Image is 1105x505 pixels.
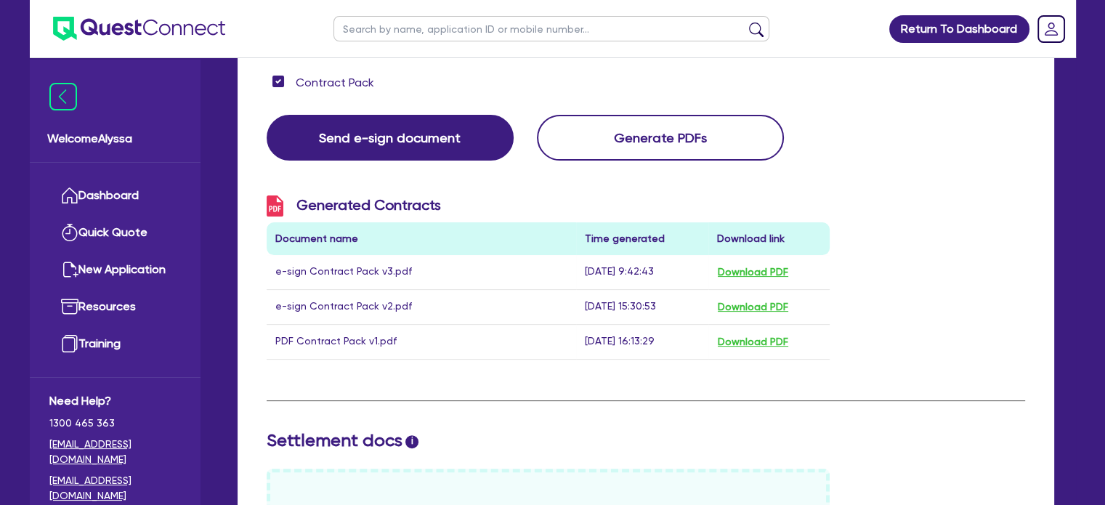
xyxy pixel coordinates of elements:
a: Return To Dashboard [889,15,1029,43]
h3: Generated Contracts [267,195,830,217]
td: [DATE] 9:42:43 [576,255,708,290]
td: PDF Contract Pack v1.pdf [267,324,577,359]
th: Document name [267,222,577,255]
img: new-application [61,261,78,278]
button: Download PDF [717,299,789,315]
button: Send e-sign document [267,115,514,161]
a: [EMAIL_ADDRESS][DOMAIN_NAME] [49,473,181,504]
input: Search by name, application ID or mobile number... [333,16,769,41]
td: e-sign Contract Pack v3.pdf [267,255,577,290]
th: Download link [708,222,830,255]
img: training [61,335,78,352]
span: 1300 465 363 [49,416,181,431]
a: Training [49,326,181,363]
span: Welcome Alyssa [47,130,183,148]
img: icon-menu-close [49,83,77,110]
button: Download PDF [717,334,789,350]
a: [EMAIL_ADDRESS][DOMAIN_NAME] [49,437,181,467]
img: quick-quote [61,224,78,241]
button: Generate PDFs [537,115,784,161]
a: New Application [49,251,181,288]
a: Quick Quote [49,214,181,251]
a: Dashboard [49,177,181,214]
span: Need Help? [49,392,181,410]
td: [DATE] 15:30:53 [576,289,708,324]
span: i [405,435,418,448]
a: Dropdown toggle [1032,10,1070,48]
td: [DATE] 16:13:29 [576,324,708,359]
button: Download PDF [717,264,789,280]
label: Contract Pack [296,74,374,92]
a: Resources [49,288,181,326]
img: quest-connect-logo-blue [53,17,225,41]
th: Time generated [576,222,708,255]
h2: Settlement docs [267,430,1025,451]
td: e-sign Contract Pack v2.pdf [267,289,577,324]
img: resources [61,298,78,315]
img: icon-pdf [267,195,283,217]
